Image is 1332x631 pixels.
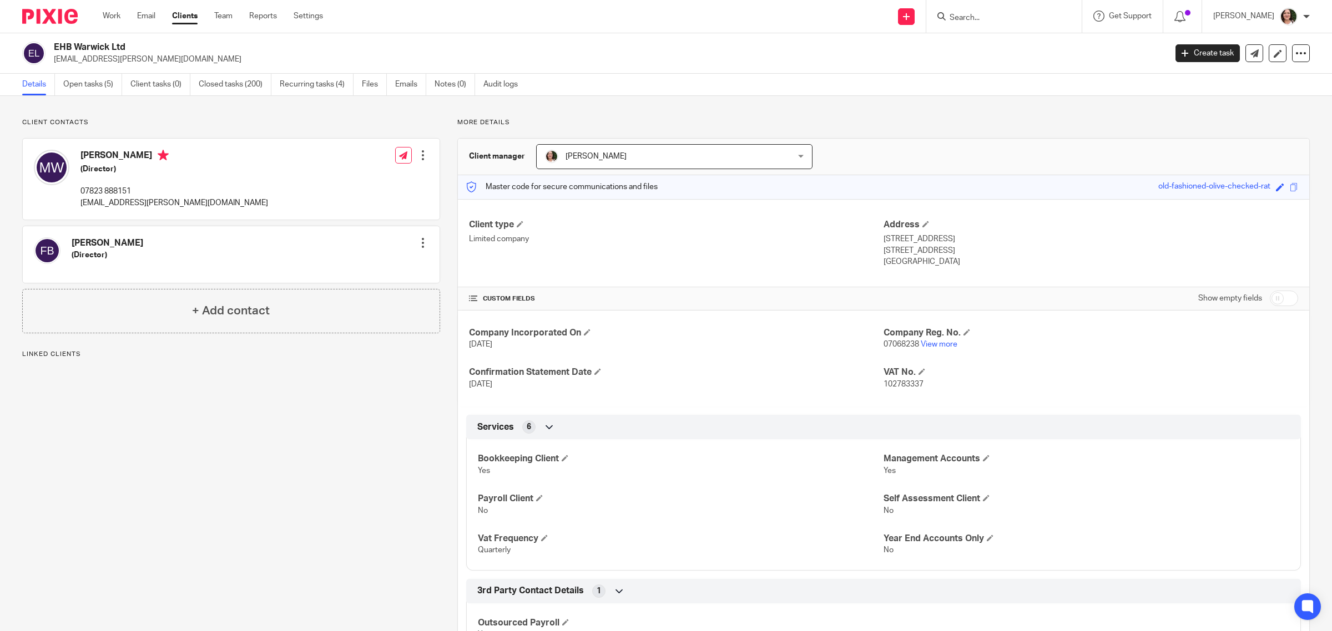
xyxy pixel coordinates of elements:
h4: Self Assessment Client [884,493,1289,505]
h4: + Add contact [192,302,270,319]
a: Work [103,11,120,22]
div: old-fashioned-olive-checked-rat [1158,181,1270,194]
span: Yes [478,467,490,475]
h4: Company Incorporated On [469,327,884,339]
h4: Confirmation Statement Date [469,367,884,378]
span: Quarterly [478,546,511,554]
h3: Client manager [469,151,525,162]
a: Team [214,11,233,22]
h4: Bookkeeping Client [478,453,884,465]
a: Reports [249,11,277,22]
img: Pixie [22,9,78,24]
h4: Payroll Client [478,493,884,505]
h4: Vat Frequency [478,533,884,545]
span: Get Support [1109,12,1152,20]
p: [PERSON_NAME] [1213,11,1274,22]
p: Linked clients [22,350,440,359]
img: me.jpg [545,150,558,163]
img: svg%3E [34,150,69,185]
p: More details [457,118,1310,127]
span: [DATE] [469,380,492,388]
p: Limited company [469,233,884,245]
a: Settings [294,11,323,22]
span: 07068238 [884,340,919,348]
a: Client tasks (0) [130,74,190,95]
span: [DATE] [469,340,492,348]
a: Create task [1175,44,1240,62]
a: Clients [172,11,198,22]
h4: Outsourced Payroll [478,617,884,629]
label: Show empty fields [1198,293,1262,304]
a: Open tasks (5) [63,74,122,95]
span: Yes [884,467,896,475]
h2: EHB Warwick Ltd [54,42,938,53]
a: Recurring tasks (4) [280,74,354,95]
span: Services [477,421,514,433]
p: 07823 888151 [80,186,268,197]
span: No [478,507,488,515]
input: Search [948,13,1048,23]
span: No [884,507,894,515]
h4: Management Accounts [884,453,1289,465]
p: [STREET_ADDRESS] [884,245,1298,256]
a: Audit logs [483,74,526,95]
span: 102783337 [884,380,924,388]
h4: VAT No. [884,367,1298,378]
h4: Client type [469,219,884,231]
i: Primary [158,150,169,161]
img: svg%3E [22,42,46,65]
a: View more [921,340,957,348]
a: Details [22,74,55,95]
p: [EMAIL_ADDRESS][PERSON_NAME][DOMAIN_NAME] [80,197,268,208]
p: [GEOGRAPHIC_DATA] [884,256,1298,267]
span: No [884,546,894,554]
h4: Address [884,219,1298,231]
span: 6 [527,421,531,432]
img: svg%3E [34,237,60,264]
a: Notes (0) [435,74,475,95]
p: [STREET_ADDRESS] [884,233,1298,245]
h4: [PERSON_NAME] [72,237,143,249]
h4: Company Reg. No. [884,327,1298,339]
a: Email [137,11,155,22]
h4: CUSTOM FIELDS [469,294,884,303]
a: Files [362,74,387,95]
a: Closed tasks (200) [199,74,271,95]
img: me.jpg [1280,8,1298,26]
h5: (Director) [72,250,143,261]
span: [PERSON_NAME] [566,152,627,160]
span: 3rd Party Contact Details [477,585,584,597]
p: [EMAIL_ADDRESS][PERSON_NAME][DOMAIN_NAME] [54,54,1159,65]
a: Emails [395,74,426,95]
p: Master code for secure communications and files [466,181,658,192]
span: 1 [597,586,601,597]
h5: (Director) [80,164,268,175]
h4: Year End Accounts Only [884,533,1289,545]
h4: [PERSON_NAME] [80,150,268,164]
p: Client contacts [22,118,440,127]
